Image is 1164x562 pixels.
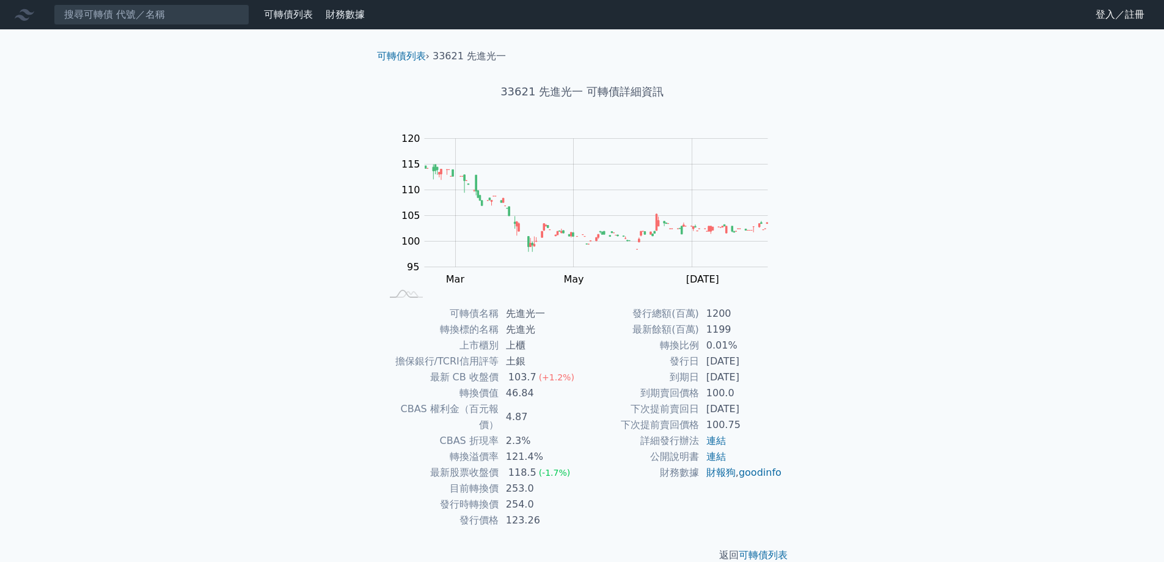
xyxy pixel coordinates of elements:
[382,369,499,385] td: 最新 CB 收盤價
[706,451,726,462] a: 連結
[382,401,499,433] td: CBAS 權利金（百元報價）
[395,133,786,285] g: Chart
[582,465,699,481] td: 財務數據
[382,497,499,512] td: 發行時轉換價
[499,385,582,401] td: 46.84
[401,184,420,196] tspan: 110
[401,133,420,144] tspan: 120
[499,353,582,369] td: 土銀
[706,467,736,478] a: 財報狗
[377,49,430,64] li: ›
[506,465,539,481] div: 118.5
[382,449,499,465] td: 轉換溢價率
[499,338,582,353] td: 上櫃
[382,512,499,528] td: 發行價格
[382,306,499,322] td: 可轉債名稱
[1103,503,1164,562] iframe: Chat Widget
[582,401,699,417] td: 下次提前賣回日
[499,401,582,433] td: 4.87
[539,372,574,382] span: (+1.2%)
[499,497,582,512] td: 254.0
[699,465,783,481] td: ,
[699,385,783,401] td: 100.0
[699,401,783,417] td: [DATE]
[382,481,499,497] td: 目前轉換價
[706,435,726,446] a: 連結
[382,353,499,369] td: 擔保銀行/TCRI信用評等
[699,322,783,338] td: 1199
[686,273,719,285] tspan: [DATE]
[264,9,313,20] a: 可轉債列表
[582,353,699,369] td: 發行日
[401,210,420,221] tspan: 105
[377,50,426,62] a: 可轉債列表
[582,369,699,385] td: 到期日
[407,261,419,273] tspan: 95
[582,385,699,401] td: 到期賣回價格
[382,385,499,401] td: 轉換價值
[433,49,506,64] li: 33621 先進光一
[699,338,783,353] td: 0.01%
[699,306,783,322] td: 1200
[499,433,582,449] td: 2.3%
[582,449,699,465] td: 公開說明書
[582,433,699,449] td: 詳細發行辦法
[382,433,499,449] td: CBAS 折現率
[54,4,249,25] input: 搜尋可轉債 代號／名稱
[382,322,499,338] td: 轉換標的名稱
[499,512,582,528] td: 123.26
[382,465,499,481] td: 最新股票收盤價
[326,9,365,20] a: 財務數據
[582,417,699,433] td: 下次提前賣回價格
[446,273,465,285] tspan: Mar
[739,467,781,478] a: goodinfo
[699,353,783,369] td: [DATE]
[367,83,797,100] h1: 33621 先進光一 可轉債詳細資訊
[499,449,582,465] td: 121.4%
[401,158,420,170] tspan: 115
[699,369,783,385] td: [DATE]
[539,468,571,478] span: (-1.7%)
[582,322,699,338] td: 最新餘額(百萬)
[499,306,582,322] td: 先進光一
[582,306,699,322] td: 發行總額(百萬)
[699,417,783,433] td: 100.75
[382,338,499,353] td: 上市櫃別
[739,549,788,561] a: 可轉債列表
[1086,5,1154,24] a: 登入／註冊
[563,273,584,285] tspan: May
[1103,503,1164,562] div: 聊天小工具
[401,235,420,247] tspan: 100
[499,322,582,338] td: 先進光
[582,338,699,353] td: 轉換比例
[506,369,539,385] div: 103.7
[499,481,582,497] td: 253.0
